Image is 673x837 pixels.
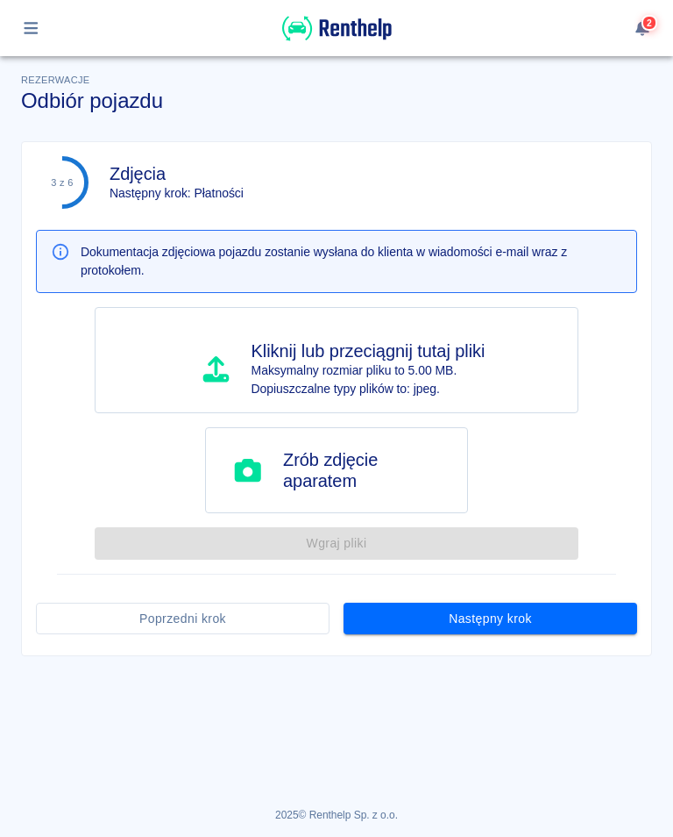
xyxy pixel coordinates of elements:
[21,75,89,85] span: Rezerwacje
[36,603,329,635] button: Poprzedni krok
[626,13,660,43] button: 2
[645,18,654,28] span: 2
[51,177,74,189] div: 3 z 6
[110,184,244,203] p: Następny krok: Płatności
[251,361,485,380] p: Maksymalny rozmiar pliku to 5.00 MB.
[344,603,637,635] button: Następny krok
[110,163,244,184] h4: Zdjęcia
[282,14,392,43] img: Renthelp logo
[282,32,392,46] a: Renthelp logo
[21,89,652,113] h3: Odbiór pojazdu
[81,243,622,280] p: Dokumentacja zdjęciowa pojazdu zostanie wysłana do klienta w wiadomości e-mail wraz z protokołem.
[283,449,453,491] h4: Zrób zdjęcie aparatem
[251,340,485,361] h4: Kliknij lub przeciągnij tutaj pliki
[251,380,485,398] p: Dopiuszczalne typy plików to: jpeg.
